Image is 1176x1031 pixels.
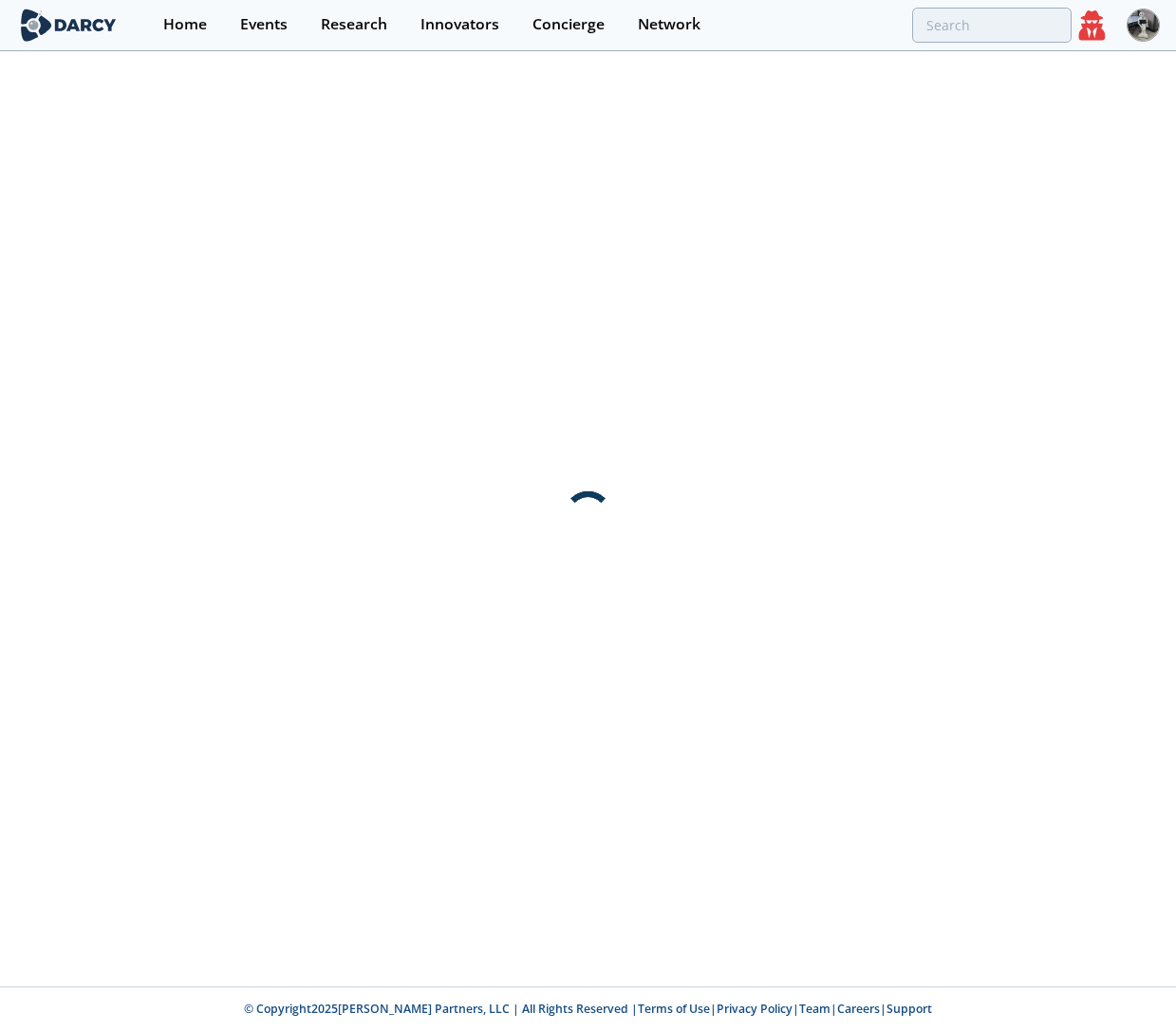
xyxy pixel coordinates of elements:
[1127,9,1160,42] img: Profile
[638,1001,710,1017] a: Terms of Use
[163,17,207,32] div: Home
[321,17,387,32] div: Research
[887,1001,932,1017] a: Support
[638,17,700,32] div: Network
[17,9,121,42] img: logo-wide.svg
[240,17,288,32] div: Events
[837,1001,880,1017] a: Careers
[129,1001,1048,1018] p: © Copyright 2025 [PERSON_NAME] Partners, LLC | All Rights Reserved | | | | |
[799,1001,831,1017] a: Team
[532,17,605,32] div: Concierge
[912,8,1072,43] input: Advanced Search
[1096,955,1157,1012] iframe: chat widget
[717,1001,793,1017] a: Privacy Policy
[420,17,499,32] div: Innovators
